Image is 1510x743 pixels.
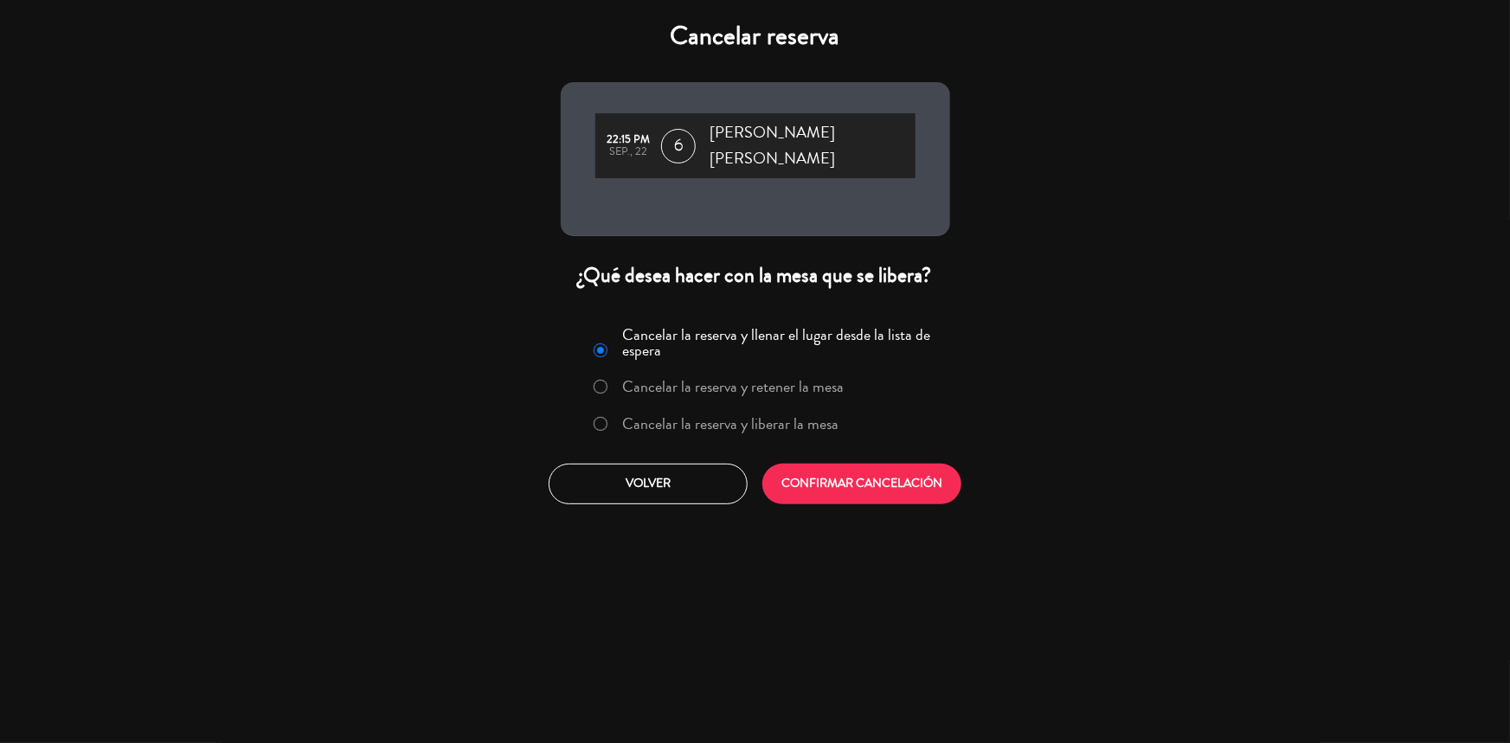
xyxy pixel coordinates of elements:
[604,134,653,146] div: 22:15 PM
[710,120,915,171] span: [PERSON_NAME] [PERSON_NAME]
[661,129,696,163] span: 6
[549,464,748,504] button: Volver
[762,464,961,504] button: CONFIRMAR CANCELACIÓN
[561,21,950,52] h4: Cancelar reserva
[604,146,653,158] div: sep., 22
[622,416,839,432] label: Cancelar la reserva y liberar la mesa
[622,379,844,394] label: Cancelar la reserva y retener la mesa
[622,327,939,358] label: Cancelar la reserva y llenar el lugar desde la lista de espera
[561,262,950,289] div: ¿Qué desea hacer con la mesa que se libera?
